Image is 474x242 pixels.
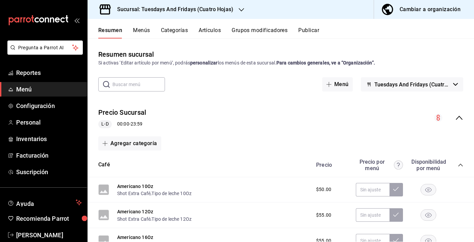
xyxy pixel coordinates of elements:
[16,85,82,94] span: Menú
[98,27,474,38] div: navigation tabs
[5,49,83,56] a: Pregunta a Parrot AI
[117,215,192,222] div: ,
[99,120,111,128] span: L-D
[117,216,150,222] button: Shot Extra Café
[16,198,73,207] span: Ayuda
[356,183,390,196] input: Sin ajuste
[117,234,153,241] button: Americano 16Oz
[374,81,450,88] span: Tuesdays And Fridays (Cuatro Hojas)
[16,231,82,240] span: [PERSON_NAME]
[117,208,153,215] button: Americano 12Oz
[400,5,461,14] div: Cambiar a organización
[190,60,218,65] strong: personalizar
[316,212,331,219] span: $55.00
[98,136,161,151] button: Agregar categoría
[18,44,72,51] span: Pregunta a Parrot AI
[98,120,146,128] div: 00:00 - 23:59
[411,159,445,171] div: Disponibilidad por menú
[458,162,463,168] button: collapse-category-row
[74,18,79,23] button: open_drawer_menu
[16,68,82,77] span: Reportes
[316,186,331,193] span: $50.00
[88,102,474,134] div: collapse-menu-row
[309,162,352,168] div: Precio
[98,161,110,169] button: Café
[117,190,192,197] div: ,
[356,159,403,171] div: Precio por menú
[133,27,150,38] button: Menús
[16,134,82,143] span: Inventarios
[16,118,82,127] span: Personal
[117,190,150,197] button: Shot Extra Café
[361,77,463,91] button: Tuesdays And Fridays (Cuatro Hojas)
[322,77,353,91] button: Menú
[112,5,233,14] h3: Sucursal: Tuesdays And Fridays (Cuatro Hojas)
[98,27,122,38] button: Resumen
[232,27,287,38] button: Grupos modificadores
[199,27,221,38] button: Artículos
[16,151,82,160] span: Facturación
[151,216,192,222] button: Tipo de leche 12Oz
[356,208,390,222] input: Sin ajuste
[117,183,153,190] button: Americano 10Oz
[161,27,188,38] button: Categorías
[16,101,82,110] span: Configuración
[112,78,165,91] input: Buscar menú
[98,49,154,59] div: Resumen sucursal
[151,190,192,197] button: Tipo de leche 10Oz
[16,214,82,223] span: Recomienda Parrot
[7,41,83,55] button: Pregunta a Parrot AI
[276,60,375,65] strong: Para cambios generales, ve a “Organización”.
[98,59,463,66] div: Si activas ‘Editar artículo por menú’, podrás los menús de esta sucursal.
[98,108,146,117] button: Precio Sucursal
[298,27,319,38] button: Publicar
[16,167,82,177] span: Suscripción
